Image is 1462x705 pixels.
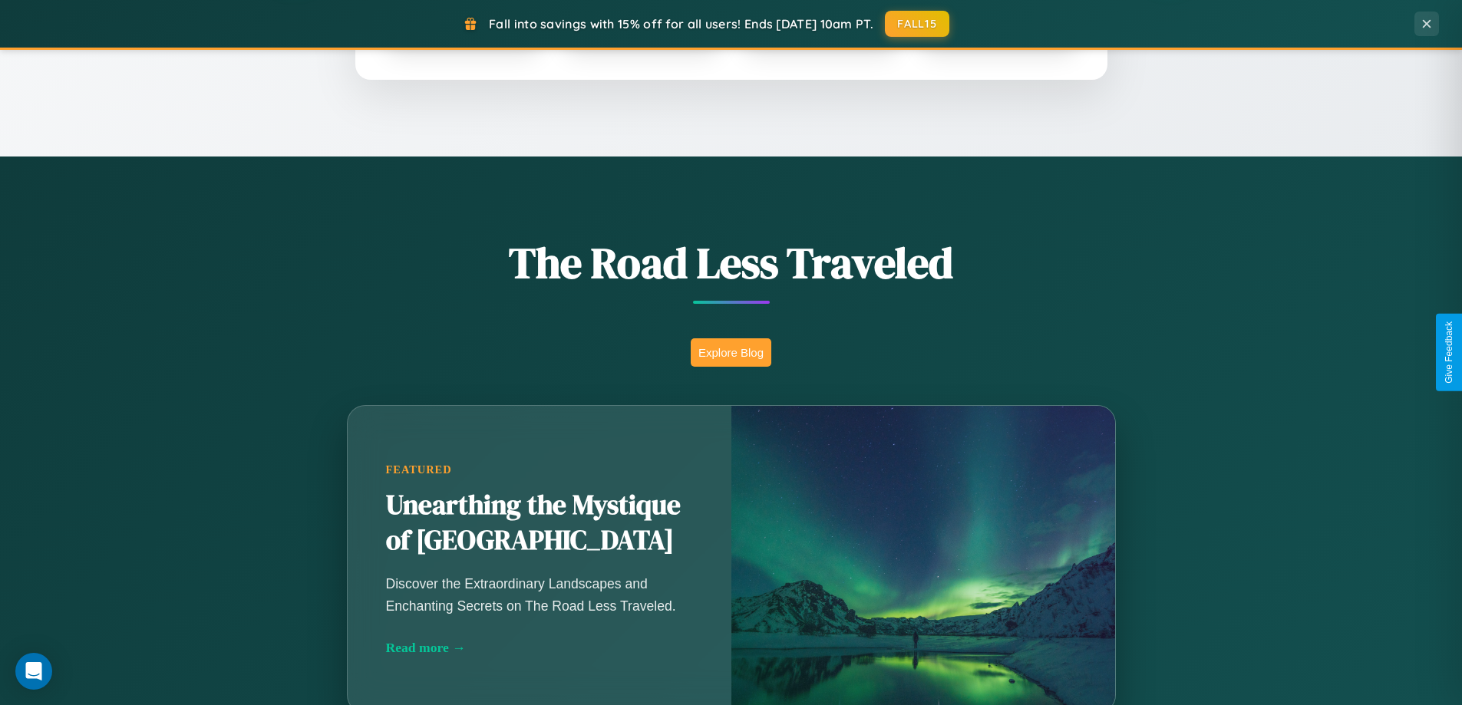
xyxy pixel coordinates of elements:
button: FALL15 [885,11,949,37]
h1: The Road Less Traveled [271,233,1192,292]
div: Featured [386,463,693,476]
div: Read more → [386,640,693,656]
h2: Unearthing the Mystique of [GEOGRAPHIC_DATA] [386,488,693,558]
p: Discover the Extraordinary Landscapes and Enchanting Secrets on The Road Less Traveled. [386,573,693,616]
div: Open Intercom Messenger [15,653,52,690]
button: Explore Blog [691,338,771,367]
div: Give Feedback [1444,321,1454,384]
span: Fall into savings with 15% off for all users! Ends [DATE] 10am PT. [489,16,873,31]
